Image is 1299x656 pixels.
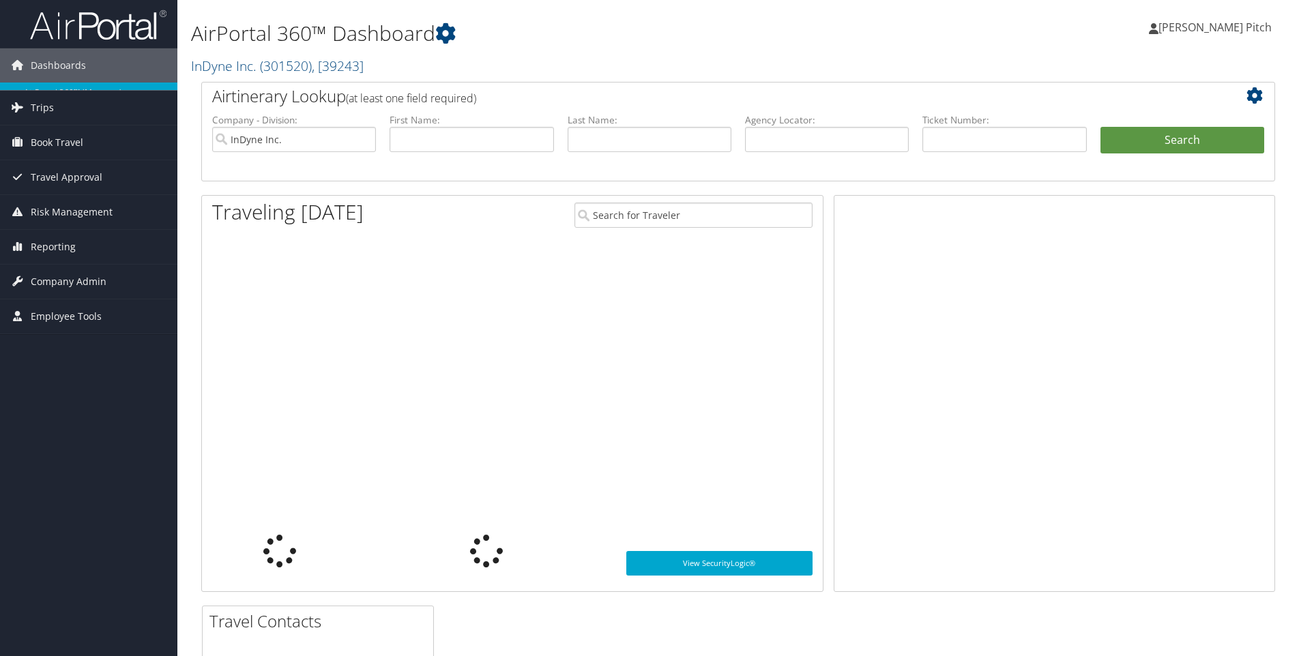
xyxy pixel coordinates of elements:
[568,113,731,127] label: Last Name:
[209,610,433,633] h2: Travel Contacts
[30,9,166,41] img: airportal-logo.png
[312,57,364,75] span: , [ 39243 ]
[922,113,1086,127] label: Ticket Number:
[191,19,920,48] h1: AirPortal 360™ Dashboard
[31,48,86,83] span: Dashboards
[212,198,364,226] h1: Traveling [DATE]
[31,91,54,125] span: Trips
[626,551,813,576] a: View SecurityLogic®
[31,299,102,333] span: Employee Tools
[191,57,364,75] a: InDyne Inc.
[31,160,102,194] span: Travel Approval
[346,91,476,106] span: (at least one field required)
[212,113,376,127] label: Company - Division:
[1158,20,1272,35] span: [PERSON_NAME] Pitch
[1100,127,1264,154] button: Search
[31,265,106,299] span: Company Admin
[31,230,76,264] span: Reporting
[1149,7,1285,48] a: [PERSON_NAME] Pitch
[574,203,813,228] input: Search for Traveler
[745,113,909,127] label: Agency Locator:
[212,85,1175,108] h2: Airtinerary Lookup
[31,125,83,160] span: Book Travel
[260,57,312,75] span: ( 301520 )
[390,113,553,127] label: First Name:
[31,195,113,229] span: Risk Management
